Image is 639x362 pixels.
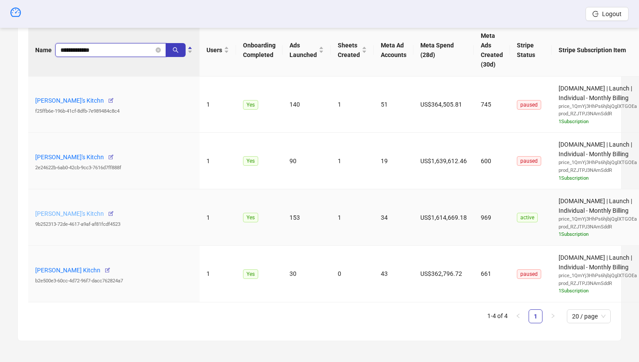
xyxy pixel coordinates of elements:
td: 1 [200,246,236,302]
span: [DOMAIN_NAME] | Launch | Individual - Monthly Billing [559,198,637,238]
span: Yes [243,100,258,110]
button: search [166,43,186,57]
span: paused [517,156,541,166]
td: US$1,614,669.18 [413,189,474,246]
span: paused [517,100,541,110]
button: Logout [586,7,629,21]
th: Stripe Status [510,24,552,77]
li: 1 [529,309,542,323]
th: Users [200,24,236,77]
a: [PERSON_NAME]'s Kitchn [35,210,104,217]
span: Ads Launched [290,40,317,60]
li: 1-4 of 4 [487,309,508,323]
div: 2e24622b-6ab0-42cb-9cc3-7616d7ff888f [35,164,193,172]
div: price_1QmYj3HhPs6hjbjQglXTGOEa [559,103,637,111]
a: [PERSON_NAME]'s Kitchn [35,97,104,104]
td: 0 [331,246,374,302]
th: Meta Ads Created (30d) [474,24,510,77]
div: 600 [481,156,503,166]
td: 90 [283,133,331,189]
td: 1 [200,189,236,246]
a: [PERSON_NAME] Kitchn [35,267,100,274]
div: b2e500e3-60cc-4d72-96f7-dacc762824a7 [35,277,193,285]
td: 153 [283,189,331,246]
td: 1 [331,189,374,246]
span: 20 / page [572,310,606,323]
div: 1 Subscription [559,118,637,126]
td: 30 [283,246,331,302]
td: US$1,639,612.46 [413,133,474,189]
a: [PERSON_NAME]'s Kitchn [35,154,104,161]
td: US$362,796.72 [413,246,474,302]
th: Sheets Created [331,24,374,77]
button: right [546,309,560,323]
button: close-circle [156,47,161,53]
div: 1 Subscription [559,287,637,295]
div: 19 [381,156,406,166]
div: 1 Subscription [559,231,637,238]
span: left [516,313,521,318]
span: Yes [243,156,258,166]
div: 34 [381,213,406,222]
span: logout [592,11,599,17]
li: Next Page [546,309,560,323]
span: [DOMAIN_NAME] | Launch | Individual - Monthly Billing [559,254,637,295]
div: 43 [381,269,406,278]
th: Ads Launched [283,24,331,77]
td: 1 [200,77,236,133]
div: prod_RZJTPJ3NAmSddR [559,280,637,288]
div: 661 [481,269,503,278]
span: Yes [243,213,258,222]
div: 969 [481,213,503,222]
span: paused [517,269,541,279]
span: search [173,47,179,53]
div: 1 Subscription [559,174,637,182]
li: Previous Page [511,309,525,323]
div: price_1QmYj3HhPs6hjbjQglXTGOEa [559,215,637,223]
button: left [511,309,525,323]
div: prod_RZJTPJ3NAmSddR [559,167,637,174]
span: right [550,313,556,318]
td: 1 [200,133,236,189]
div: prod_RZJTPJ3NAmSddR [559,223,637,231]
span: Users [206,45,222,55]
td: US$364,505.81 [413,77,474,133]
span: dashboard [10,7,21,17]
td: 1 [331,77,374,133]
th: Meta Spend (28d) [413,24,474,77]
div: Page Size [567,309,611,323]
div: price_1QmYj3HhPs6hjbjQglXTGOEa [559,159,637,167]
th: Onboarding Completed [236,24,283,77]
span: Sheets Created [338,40,360,60]
div: 745 [481,100,503,109]
div: 9b252313-72de-4617-a9af-af81fcdf4523 [35,221,193,228]
span: [DOMAIN_NAME] | Launch | Individual - Monthly Billing [559,85,637,126]
div: price_1QmYj3HhPs6hjbjQglXTGOEa [559,272,637,280]
span: [DOMAIN_NAME] | Launch | Individual - Monthly Billing [559,141,637,182]
th: Meta Ad Accounts [374,24,413,77]
div: 51 [381,100,406,109]
a: 1 [529,310,542,323]
span: active [517,213,538,222]
div: f25ffb6e-196b-41cf-8dfb-7e989484c8c4 [35,107,193,115]
div: prod_RZJTPJ3NAmSddR [559,110,637,118]
td: 1 [331,133,374,189]
span: Logout [602,10,622,17]
span: Yes [243,269,258,279]
td: 140 [283,77,331,133]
